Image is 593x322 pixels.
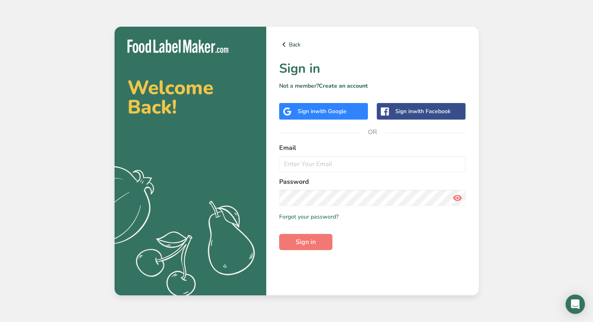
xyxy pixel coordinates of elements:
div: Open Intercom Messenger [566,295,585,314]
button: Sign in [279,234,332,250]
div: Sign in [395,107,451,116]
a: Create an account [319,82,368,90]
div: Sign in [298,107,347,116]
input: Enter Your Email [279,156,466,172]
img: Food Label Maker [127,40,228,53]
a: Back [279,40,466,49]
span: OR [360,120,384,144]
span: with Google [315,107,347,115]
span: Sign in [296,237,316,247]
label: Email [279,143,466,153]
label: Password [279,177,466,187]
span: with Facebook [413,107,451,115]
h2: Welcome Back! [127,78,253,117]
a: Forgot your password? [279,213,338,221]
p: Not a member? [279,82,466,90]
h1: Sign in [279,59,466,78]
